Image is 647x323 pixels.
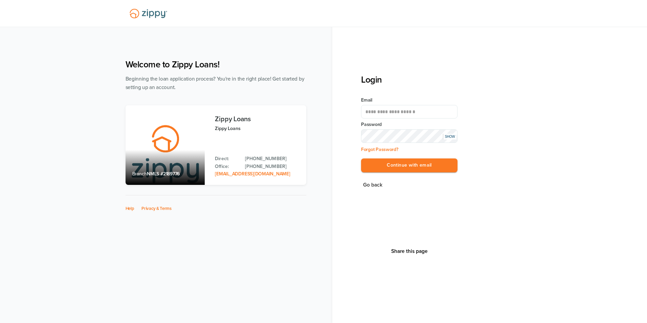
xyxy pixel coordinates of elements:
a: Help [126,206,134,211]
h3: Zippy Loans [215,115,299,123]
p: Office: [215,163,238,170]
input: Input Password [361,129,458,143]
div: SHOW [443,134,456,139]
span: Branch [132,171,147,177]
h3: Login [361,74,458,85]
label: Email [361,97,458,104]
a: Direct Phone: 512-975-2947 [245,155,299,163]
a: Privacy & Terms [141,206,172,211]
a: Email Address: zippyguide@zippymh.com [215,171,290,177]
input: Email Address [361,105,458,119]
a: Forgot Password? [361,147,398,152]
button: Go back [361,180,384,190]
p: Direct: [215,155,238,163]
a: Office Phone: 512-975-2947 [245,163,299,170]
h1: Welcome to Zippy Loans! [126,59,306,70]
img: Lender Logo [126,6,171,21]
span: Beginning the loan application process? You're in the right place! Get started by setting up an a... [126,76,305,90]
label: Password [361,121,458,128]
button: Share This Page [389,248,430,255]
span: NMLS #2189776 [147,171,180,177]
p: Zippy Loans [215,125,299,132]
button: Continue with email [361,158,458,172]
